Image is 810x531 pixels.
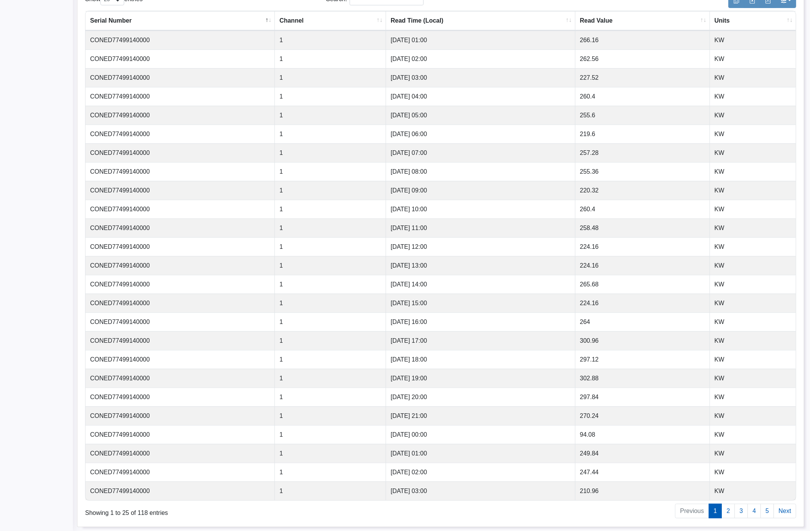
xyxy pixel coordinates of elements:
td: 255.36 [575,162,710,181]
td: 300.96 [575,331,710,350]
td: CONED77499140000 [85,106,275,125]
td: 1 [275,143,386,162]
td: CONED77499140000 [85,49,275,68]
td: [DATE] 14:00 [386,275,575,294]
td: 224.16 [575,237,710,256]
td: KW [710,162,796,181]
td: 1 [275,181,386,200]
td: 1 [275,68,386,87]
td: CONED77499140000 [85,482,275,500]
td: KW [710,312,796,331]
td: 220.32 [575,181,710,200]
td: 1 [275,275,386,294]
td: CONED77499140000 [85,200,275,219]
td: KW [710,256,796,275]
td: KW [710,106,796,125]
td: 258.48 [575,219,710,237]
td: 94.08 [575,425,710,444]
td: [DATE] 18:00 [386,350,575,369]
td: CONED77499140000 [85,162,275,181]
td: 224.16 [575,294,710,312]
a: Next [774,504,796,518]
td: 297.84 [575,388,710,406]
td: 264 [575,312,710,331]
td: KW [710,482,796,500]
td: 247.44 [575,463,710,482]
td: CONED77499140000 [85,444,275,463]
td: KW [710,331,796,350]
td: 1 [275,162,386,181]
td: KW [710,49,796,68]
td: KW [710,388,796,406]
td: [DATE] 01:00 [386,31,575,49]
td: [DATE] 05:00 [386,106,575,125]
td: KW [710,369,796,388]
td: CONED77499140000 [85,31,275,49]
td: 1 [275,406,386,425]
td: 1 [275,369,386,388]
th: Read Time (Local) : activate to sort column ascending [386,11,575,31]
td: CONED77499140000 [85,294,275,312]
td: [DATE] 15:00 [386,294,575,312]
td: 255.6 [575,106,710,125]
td: 1 [275,106,386,125]
td: 1 [275,237,386,256]
td: [DATE] 01:00 [386,444,575,463]
td: 1 [275,219,386,237]
td: KW [710,463,796,482]
td: 219.6 [575,125,710,143]
td: KW [710,275,796,294]
td: 227.52 [575,68,710,87]
td: CONED77499140000 [85,406,275,425]
td: 260.4 [575,200,710,219]
td: CONED77499140000 [85,219,275,237]
td: [DATE] 11:00 [386,219,575,237]
td: KW [710,444,796,463]
th: Channel : activate to sort column ascending [275,11,386,31]
td: CONED77499140000 [85,350,275,369]
td: [DATE] 07:00 [386,143,575,162]
a: 2 [721,504,735,518]
th: Serial Number : activate to sort column descending [85,11,275,31]
td: 265.68 [575,275,710,294]
td: KW [710,350,796,369]
td: CONED77499140000 [85,275,275,294]
td: CONED77499140000 [85,125,275,143]
td: [DATE] 04:00 [386,87,575,106]
a: 3 [734,504,748,518]
td: 1 [275,125,386,143]
a: 1 [709,504,722,518]
td: 1 [275,388,386,406]
td: 249.84 [575,444,710,463]
td: 1 [275,463,386,482]
td: [DATE] 08:00 [386,162,575,181]
td: CONED77499140000 [85,143,275,162]
td: KW [710,237,796,256]
td: 1 [275,200,386,219]
td: 1 [275,31,386,49]
div: Showing 1 to 25 of 118 entries [85,503,375,518]
td: KW [710,125,796,143]
td: 1 [275,312,386,331]
td: 260.4 [575,87,710,106]
td: [DATE] 02:00 [386,463,575,482]
td: 270.24 [575,406,710,425]
td: KW [710,200,796,219]
td: CONED77499140000 [85,463,275,482]
td: 262.56 [575,49,710,68]
td: KW [710,181,796,200]
td: CONED77499140000 [85,425,275,444]
td: KW [710,294,796,312]
td: KW [710,143,796,162]
td: [DATE] 16:00 [386,312,575,331]
td: 1 [275,444,386,463]
a: 4 [748,504,761,518]
td: 257.28 [575,143,710,162]
td: CONED77499140000 [85,369,275,388]
td: CONED77499140000 [85,312,275,331]
td: 1 [275,350,386,369]
td: 1 [275,425,386,444]
td: [DATE] 10:00 [386,200,575,219]
td: 1 [275,482,386,500]
td: [DATE] 21:00 [386,406,575,425]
